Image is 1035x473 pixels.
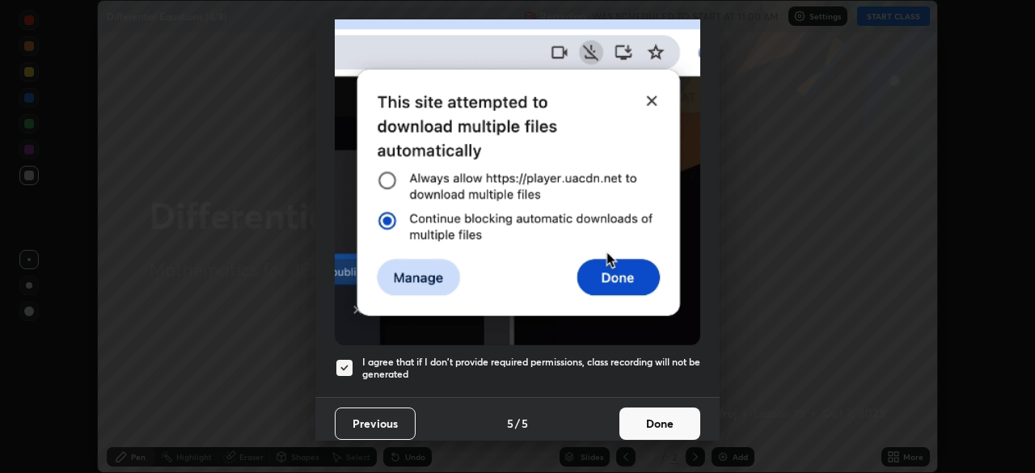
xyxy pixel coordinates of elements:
h4: 5 [507,415,513,432]
h5: I agree that if I don't provide required permissions, class recording will not be generated [362,356,700,381]
button: Done [619,408,700,440]
h4: / [515,415,520,432]
h4: 5 [522,415,528,432]
button: Previous [335,408,416,440]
